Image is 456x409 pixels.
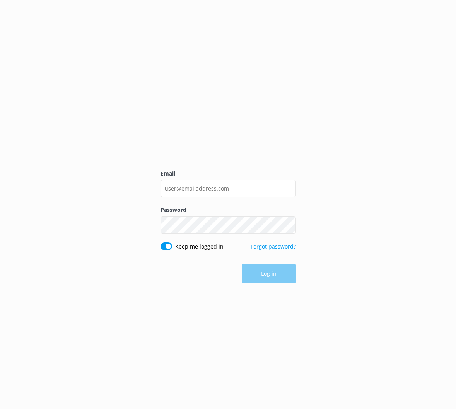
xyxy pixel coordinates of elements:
[161,180,296,197] input: user@emailaddress.com
[175,242,224,251] label: Keep me logged in
[251,243,296,250] a: Forgot password?
[161,169,296,178] label: Email
[280,217,296,233] button: Show password
[161,206,296,214] label: Password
